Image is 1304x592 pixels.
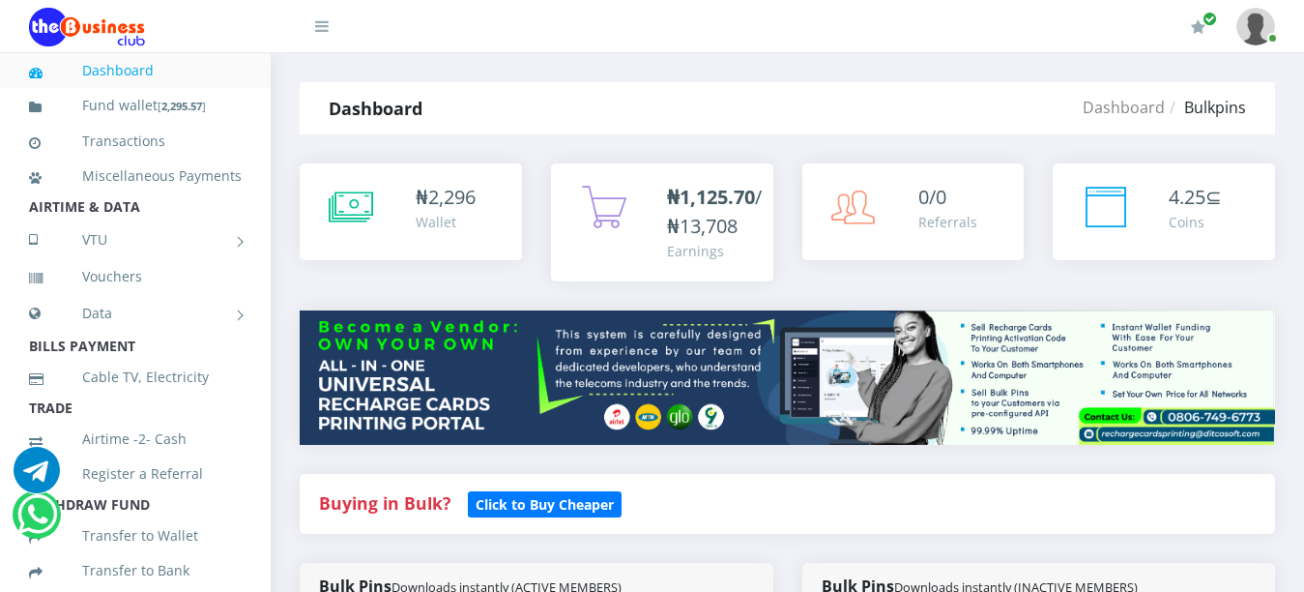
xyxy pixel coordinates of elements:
[158,99,206,113] small: [ ]
[29,8,145,46] img: Logo
[468,491,622,515] a: Click to Buy Cheaper
[29,289,242,338] a: Data
[300,163,522,260] a: ₦2,296 Wallet
[1236,8,1275,45] img: User
[29,254,242,299] a: Vouchers
[416,212,476,232] div: Wallet
[416,183,476,212] div: ₦
[1165,96,1246,119] li: Bulkpins
[551,163,773,281] a: ₦1,125.70/₦13,708 Earnings
[14,461,60,493] a: Chat for support
[1169,183,1222,212] div: ⊆
[29,48,242,93] a: Dashboard
[667,184,762,239] span: /₦13,708
[802,163,1025,260] a: 0/0 Referrals
[918,184,946,210] span: 0/0
[300,311,1275,444] img: multitenant_rcp.png
[1203,12,1217,26] span: Renew/Upgrade Subscription
[667,184,755,210] b: ₦1,125.70
[29,154,242,198] a: Miscellaneous Payments
[29,83,242,129] a: Fund wallet[2,295.57]
[918,212,977,232] div: Referrals
[329,97,422,120] strong: Dashboard
[1191,19,1205,35] i: Renew/Upgrade Subscription
[1169,184,1205,210] span: 4.25
[667,241,762,261] div: Earnings
[17,506,57,538] a: Chat for support
[29,417,242,461] a: Airtime -2- Cash
[29,514,242,558] a: Transfer to Wallet
[1169,212,1222,232] div: Coins
[29,452,242,496] a: Register a Referral
[1083,97,1165,118] a: Dashboard
[319,491,450,515] strong: Buying in Bulk?
[161,99,202,113] b: 2,295.57
[428,184,476,210] span: 2,296
[29,119,242,163] a: Transactions
[29,216,242,264] a: VTU
[476,495,614,514] b: Click to Buy Cheaper
[29,355,242,400] a: Cable TV, Electricity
